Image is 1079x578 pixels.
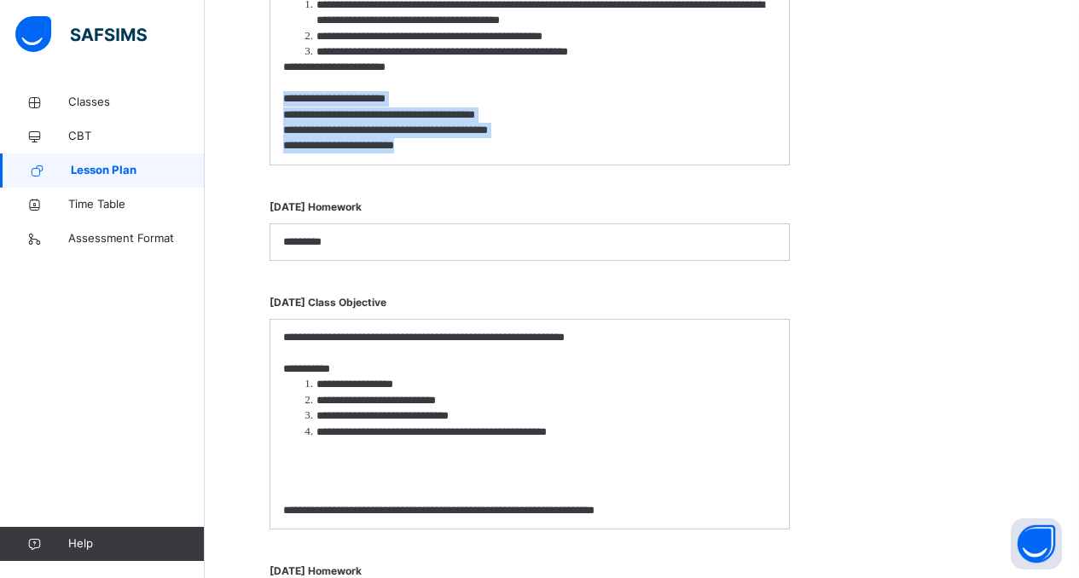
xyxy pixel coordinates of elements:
[68,196,205,213] span: Time Table
[15,16,147,52] img: safsims
[270,286,790,319] span: [DATE] Class Objective
[1011,518,1062,569] button: Open asap
[68,230,205,247] span: Assessment Format
[68,94,205,111] span: Classes
[68,535,204,552] span: Help
[71,162,205,179] span: Lesson Plan
[270,191,790,223] span: [DATE] Homework
[68,128,205,145] span: CBT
